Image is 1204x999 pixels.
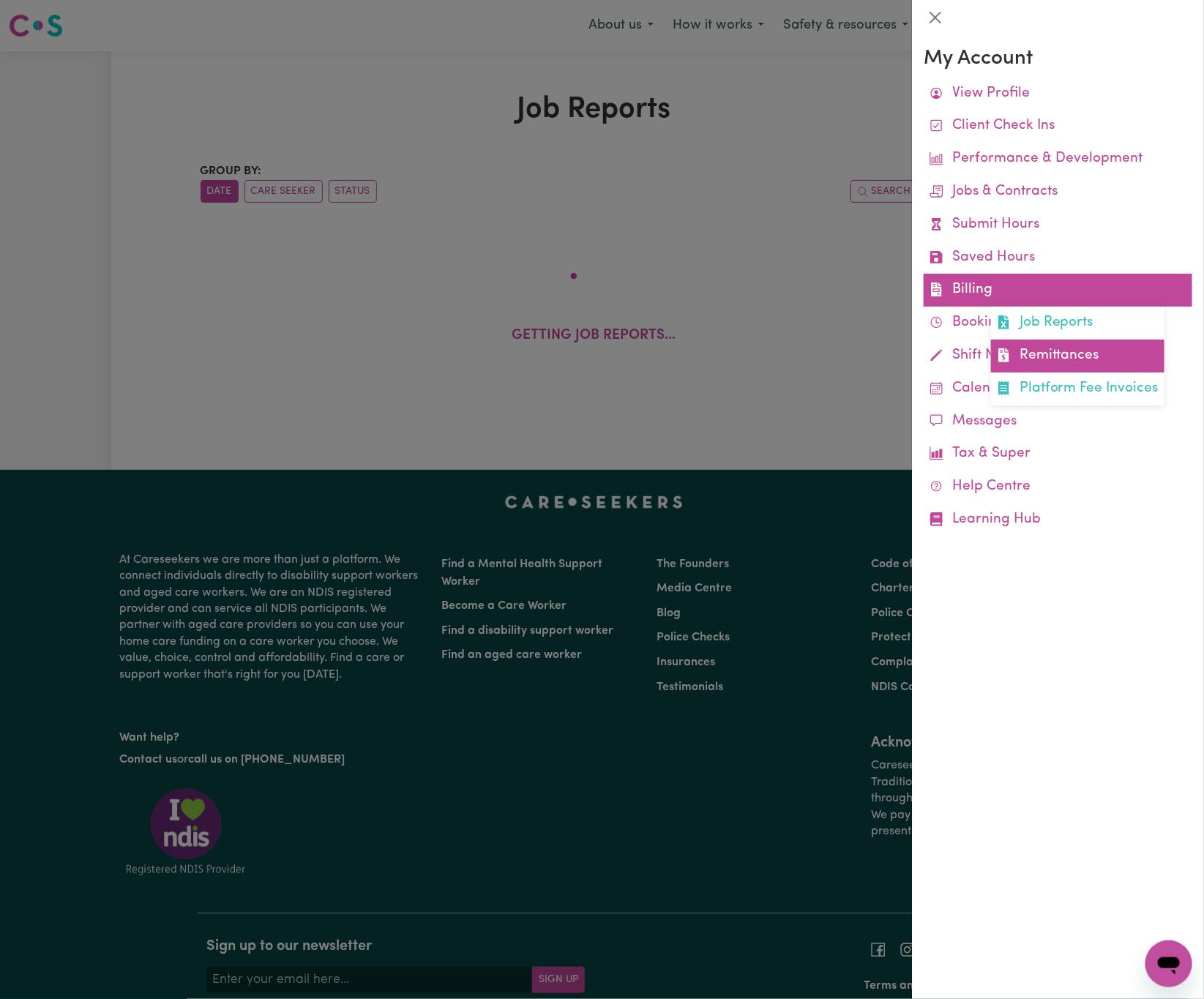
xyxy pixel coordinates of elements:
[924,471,1192,504] a: Help Centre
[991,340,1164,373] a: Remittances
[1145,940,1192,987] iframe: Button to launch messaging window
[991,307,1164,340] a: Job Reports
[924,47,1192,72] h3: My Account
[924,242,1192,274] a: Saved Hours
[924,307,1192,340] a: Bookings
[924,209,1192,242] a: Submit Hours
[924,438,1192,471] a: Tax & Super
[924,504,1192,536] a: Learning Hub
[924,6,947,29] button: Close
[991,373,1164,405] a: Platform Fee Invoices
[924,373,1192,405] a: Calendar
[924,176,1192,209] a: Jobs & Contracts
[924,78,1192,111] a: View Profile
[924,340,1192,373] a: Shift Notes
[924,143,1192,176] a: Performance & Development
[924,110,1192,143] a: Client Check Ins
[924,405,1192,438] a: Messages
[924,274,1192,307] a: BillingJob ReportsRemittancesPlatform Fee Invoices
